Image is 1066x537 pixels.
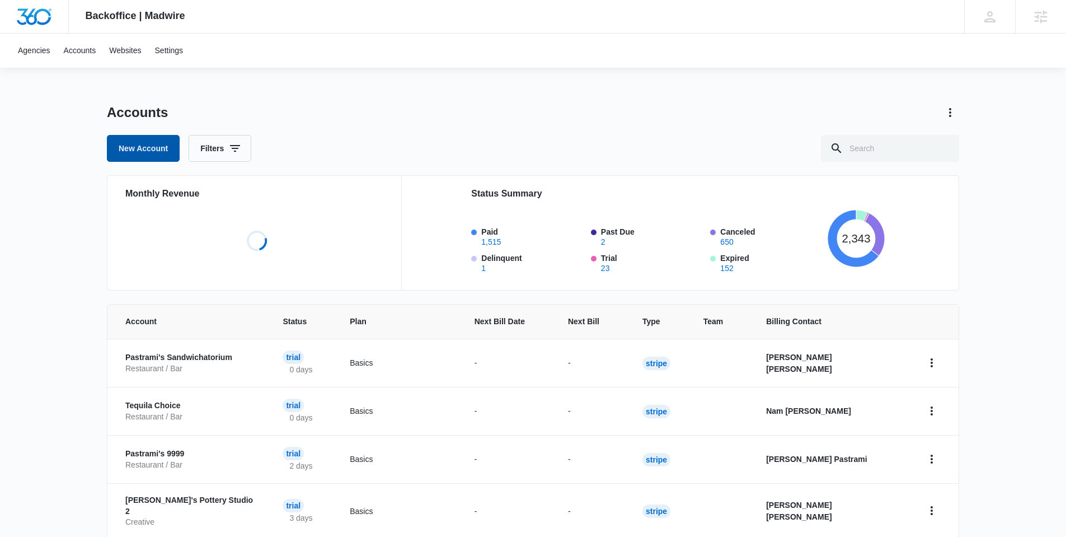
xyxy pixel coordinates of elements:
[703,316,724,328] span: Team
[283,364,319,376] p: 0 days
[283,512,319,524] p: 3 days
[283,447,304,460] div: Trial
[57,34,103,68] a: Accounts
[125,363,256,375] p: Restaurant / Bar
[555,387,629,435] td: -
[125,460,256,471] p: Restaurant / Bar
[86,10,185,22] span: Backoffice | Madwire
[923,502,941,520] button: home
[481,253,584,272] label: Delinquent
[125,517,256,528] p: Creative
[11,34,57,68] a: Agencies
[642,316,660,328] span: Type
[189,135,251,162] button: Filters
[283,351,304,364] div: Trial
[720,238,733,246] button: Canceled
[642,505,670,518] div: Stripe
[923,354,941,372] button: home
[125,187,388,200] h2: Monthly Revenue
[766,353,832,373] strong: [PERSON_NAME] [PERSON_NAME]
[720,253,823,272] label: Expired
[283,499,304,512] div: Trial
[766,316,896,328] span: Billing Contact
[481,264,486,272] button: Delinquent
[941,104,959,122] button: Actions
[350,405,448,417] p: Basics
[125,495,256,528] a: [PERSON_NAME]'s Pottery Studio 2Creative
[923,450,941,468] button: home
[720,226,823,246] label: Canceled
[481,238,501,246] button: Paid
[148,34,190,68] a: Settings
[923,402,941,420] button: home
[555,339,629,387] td: -
[107,135,180,162] a: New Account
[125,400,256,422] a: Tequila ChoiceRestaurant / Bar
[125,352,256,363] p: Pastrami's Sandwichatorium
[283,399,304,412] div: Trial
[568,316,599,328] span: Next Bill
[481,226,584,246] label: Paid
[102,34,148,68] a: Websites
[461,387,555,435] td: -
[461,435,555,483] td: -
[350,316,448,328] span: Plan
[601,238,605,246] button: Past Due
[601,226,704,246] label: Past Due
[471,187,885,200] h2: Status Summary
[283,460,319,472] p: 2 days
[475,316,525,328] span: Next Bill Date
[125,449,256,470] a: Pastrami's 9999Restaurant / Bar
[555,435,629,483] td: -
[283,412,319,424] p: 0 days
[601,264,610,272] button: Trial
[283,316,307,328] span: Status
[720,264,733,272] button: Expired
[642,453,670,466] div: Stripe
[125,449,256,460] p: Pastrami's 9999
[766,501,832,521] strong: [PERSON_NAME] [PERSON_NAME]
[350,506,448,517] p: Basics
[350,357,448,369] p: Basics
[350,454,448,465] p: Basics
[461,339,555,387] td: -
[125,400,256,412] p: Tequila Choice
[125,316,240,328] span: Account
[601,253,704,272] label: Trial
[842,232,870,245] tspan: 2,343
[125,352,256,374] a: Pastrami's SandwichatoriumRestaurant / Bar
[766,407,851,415] strong: Nam [PERSON_NAME]
[125,495,256,517] p: [PERSON_NAME]'s Pottery Studio 2
[642,405,670,418] div: Stripe
[107,104,168,121] h1: Accounts
[125,412,256,423] p: Restaurant / Bar
[821,135,959,162] input: Search
[642,357,670,370] div: Stripe
[766,455,867,464] strong: [PERSON_NAME] Pastrami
